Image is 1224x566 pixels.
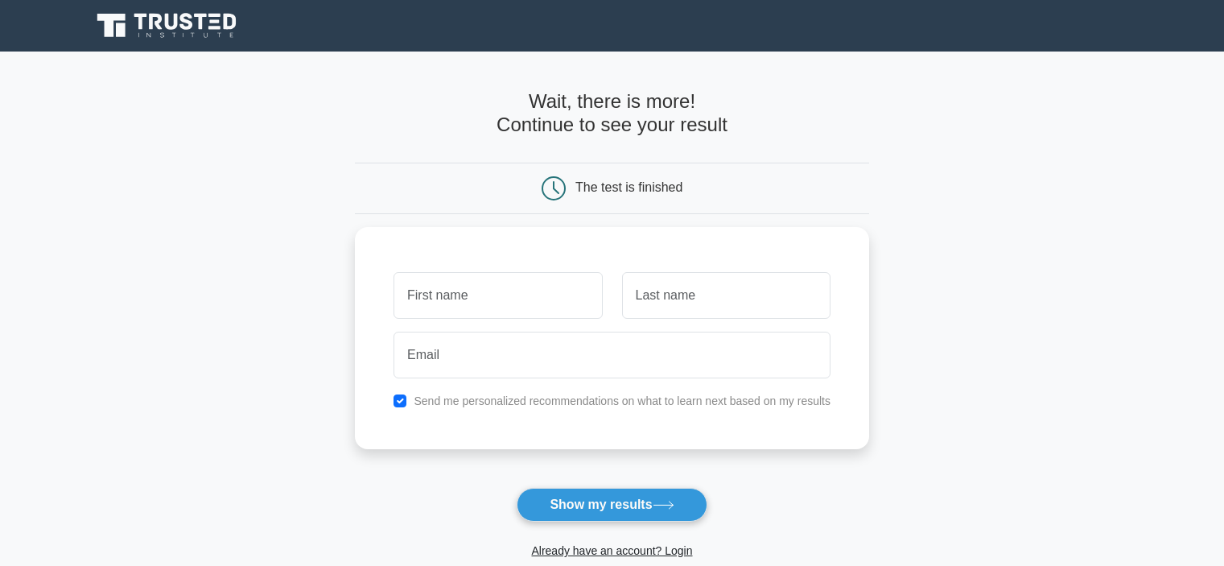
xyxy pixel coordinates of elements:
input: Last name [622,272,830,319]
input: First name [394,272,602,319]
a: Already have an account? Login [531,544,692,557]
input: Email [394,332,830,378]
button: Show my results [517,488,707,522]
div: The test is finished [575,180,682,194]
label: Send me personalized recommendations on what to learn next based on my results [414,395,830,407]
h4: Wait, there is more! Continue to see your result [355,90,869,137]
